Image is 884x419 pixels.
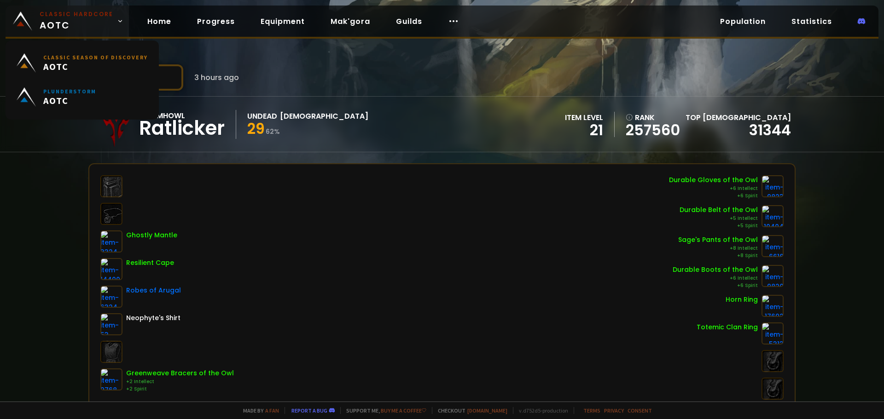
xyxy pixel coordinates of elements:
[280,110,368,122] div: [DEMOGRAPHIC_DATA]
[513,407,568,414] span: v. d752d5 - production
[126,230,177,240] div: Ghostly Mantle
[43,54,148,61] small: Classic Season of Discovery
[565,123,603,137] div: 21
[762,175,784,197] img: item-9823
[140,12,179,31] a: Home
[583,407,600,414] a: Terms
[749,120,791,140] a: 31344
[680,205,758,215] div: Durable Belt of the Owl
[126,378,234,385] div: +2 Intellect
[381,407,426,414] a: Buy me a coffee
[673,282,758,289] div: +6 Spirit
[323,12,378,31] a: Mak'gora
[669,175,758,185] div: Durable Gloves of the Owl
[604,407,624,414] a: Privacy
[713,12,773,31] a: Population
[680,215,758,222] div: +5 Intellect
[762,235,784,257] img: item-6616
[43,61,148,72] span: AOTC
[432,407,507,414] span: Checkout
[565,112,603,123] div: item level
[669,185,758,192] div: +6 Intellect
[194,72,239,83] span: 3 hours ago
[678,235,758,245] div: Sage's Pants of the Owl
[389,12,430,31] a: Guilds
[784,12,839,31] a: Statistics
[340,407,426,414] span: Support me,
[291,407,327,414] a: Report a bug
[100,368,122,390] img: item-9768
[11,80,153,114] a: PlunderstormAOTC
[100,313,122,335] img: item-53
[762,322,784,344] img: item-5313
[43,95,96,106] span: AOTC
[265,407,279,414] a: a fan
[253,12,312,31] a: Equipment
[190,12,242,31] a: Progress
[43,88,96,95] small: Plunderstorm
[762,205,784,227] img: item-10404
[100,258,122,280] img: item-14400
[238,407,279,414] span: Made by
[126,258,174,268] div: Resilient Cape
[11,46,153,80] a: Classic Season of DiscoveryAOTC
[126,286,181,295] div: Robes of Arugal
[697,322,758,332] div: Totemic Clan Ring
[126,385,234,393] div: +2 Spirit
[100,286,122,308] img: item-6324
[686,112,791,123] div: Top
[126,368,234,378] div: Greenweave Bracers of the Owl
[678,252,758,259] div: +8 Spirit
[703,112,791,123] span: [DEMOGRAPHIC_DATA]
[40,10,113,32] span: AOTC
[126,313,180,323] div: Neophyte's Shirt
[247,118,265,139] span: 29
[247,110,277,122] div: Undead
[467,407,507,414] a: [DOMAIN_NAME]
[673,265,758,275] div: Durable Boots of the Owl
[139,121,225,135] div: Ratlicker
[680,222,758,230] div: +5 Spirit
[266,127,280,136] small: 62 %
[628,407,652,414] a: Consent
[669,192,758,200] div: +6 Spirit
[6,6,129,37] a: Classic HardcoreAOTC
[762,295,784,317] img: item-17692
[139,110,225,121] div: Doomhowl
[626,123,680,137] a: 257560
[626,112,680,123] div: rank
[100,230,122,253] img: item-3324
[673,275,758,282] div: +6 Intellect
[726,295,758,304] div: Horn Ring
[762,265,784,287] img: item-9820
[678,245,758,252] div: +8 Intellect
[40,10,113,18] small: Classic Hardcore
